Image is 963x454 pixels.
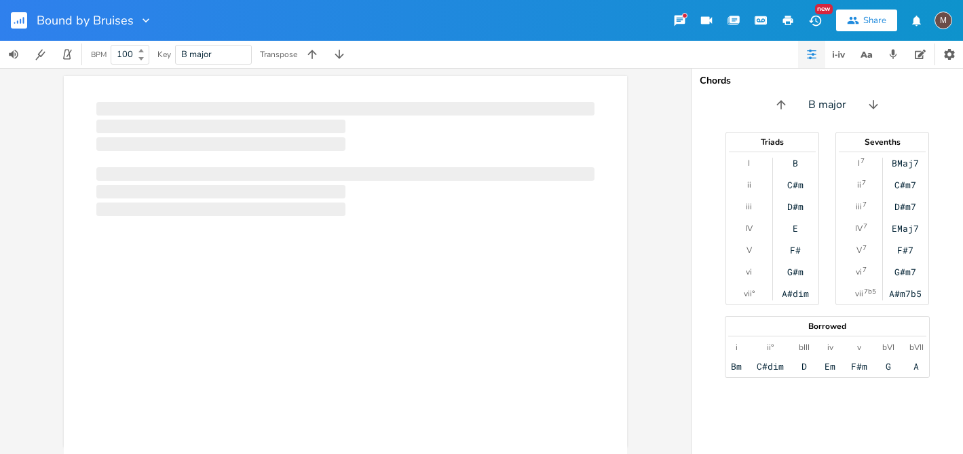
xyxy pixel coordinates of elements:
[744,288,755,299] div: vii°
[886,361,891,372] div: G
[882,342,894,353] div: bVI
[747,245,752,256] div: V
[745,223,753,234] div: IV
[736,342,738,353] div: i
[863,243,867,254] sup: 7
[858,158,860,169] div: I
[863,199,867,210] sup: 7
[787,266,804,277] div: G#m
[825,361,835,372] div: Em
[934,12,952,29] div: mirano
[731,361,742,372] div: Bm
[836,138,928,146] div: Sevenths
[799,342,810,353] div: bIII
[863,221,867,232] sup: 7
[862,177,866,188] sup: 7
[700,76,955,86] div: Chords
[889,288,922,299] div: A#m7b5
[894,266,916,277] div: G#m7
[856,245,862,256] div: V
[894,179,916,190] div: C#m7
[782,288,809,299] div: A#dim
[897,245,913,256] div: F#7
[747,179,751,190] div: ii
[909,342,924,353] div: bVII
[793,158,798,169] div: B
[725,322,929,330] div: Borrowed
[748,158,750,169] div: I
[857,342,861,353] div: v
[157,50,171,58] div: Key
[808,97,846,113] span: B major
[801,8,829,33] button: New
[836,10,897,31] button: Share
[260,50,297,58] div: Transpose
[827,342,833,353] div: iv
[801,361,807,372] div: D
[37,14,134,27] span: Bound by Bruises
[787,179,804,190] div: C#m
[767,342,774,353] div: ii°
[861,156,865,167] sup: 7
[746,201,752,212] div: iii
[857,179,861,190] div: ii
[787,201,804,212] div: D#m
[863,264,867,275] sup: 7
[757,361,784,372] div: C#dim
[855,288,863,299] div: vii
[856,201,862,212] div: iii
[181,48,212,60] span: B major
[851,361,867,372] div: F#m
[746,266,752,277] div: vi
[790,245,801,256] div: F#
[726,138,818,146] div: Triads
[793,223,798,234] div: E
[91,51,107,58] div: BPM
[913,361,919,372] div: A
[856,266,862,277] div: vi
[815,4,833,14] div: New
[855,223,863,234] div: IV
[892,158,919,169] div: BMaj7
[892,223,919,234] div: EMaj7
[894,201,916,212] div: D#m7
[934,5,952,36] button: M
[864,286,876,297] sup: 7b5
[863,14,886,27] div: Share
